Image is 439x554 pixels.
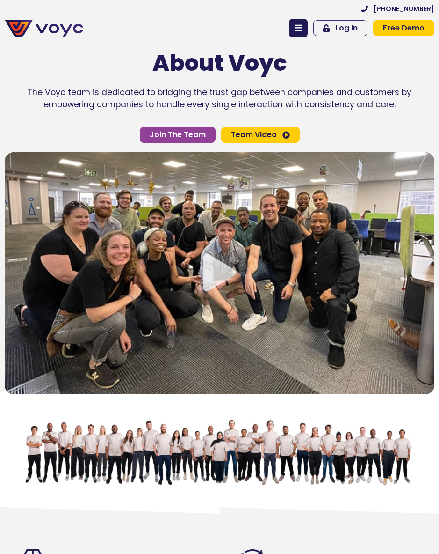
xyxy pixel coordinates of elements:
a: [PHONE_NUMBER] [361,6,434,12]
span: Team Video [231,131,277,139]
span: Join The Team [150,131,206,139]
span: Log In [335,24,358,32]
a: Join The Team [140,127,216,143]
a: Log In [313,20,367,36]
div: Video play button [201,254,238,293]
span: Free Demo [383,24,425,32]
h1: About Voyc [5,50,434,77]
span: [PHONE_NUMBER] [374,6,434,12]
a: Team Video [221,127,300,143]
p: The Voyc team is dedicated to bridging the trust gap between companies and customers by empowerin... [5,86,434,111]
img: voyc-full-logo [5,20,83,37]
a: Free Demo [373,20,434,36]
